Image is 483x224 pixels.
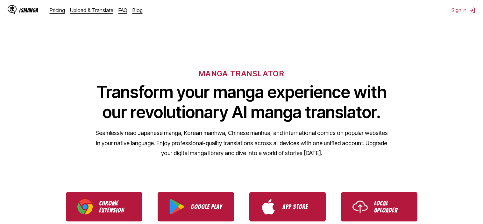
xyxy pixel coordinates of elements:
[77,199,93,214] img: Chrome logo
[374,200,406,214] p: Local Uploader
[99,200,131,214] p: Chrome Extension
[118,7,127,13] a: FAQ
[19,7,38,13] div: IsManga
[451,7,475,13] button: Sign In
[282,203,314,210] p: App Store
[95,82,388,122] h1: Transform your manga experience with our revolutionary AI manga translator.
[95,128,388,158] p: Seamlessly read Japanese manga, Korean manhwa, Chinese manhua, and international comics on popula...
[66,192,142,221] a: Download IsManga Chrome Extension
[352,199,368,214] img: Upload icon
[469,7,475,13] img: Sign out
[8,5,50,15] a: IsManga LogoIsManga
[199,69,284,78] h6: MANGA TRANSLATOR
[8,5,17,14] img: IsManga Logo
[169,199,184,214] img: Google Play logo
[249,192,326,221] a: Download IsManga from App Store
[70,7,113,13] a: Upload & Translate
[132,7,143,13] a: Blog
[50,7,65,13] a: Pricing
[341,192,417,221] a: Use IsManga Local Uploader
[191,203,223,210] p: Google Play
[261,199,276,214] img: App Store logo
[158,192,234,221] a: Download IsManga from Google Play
